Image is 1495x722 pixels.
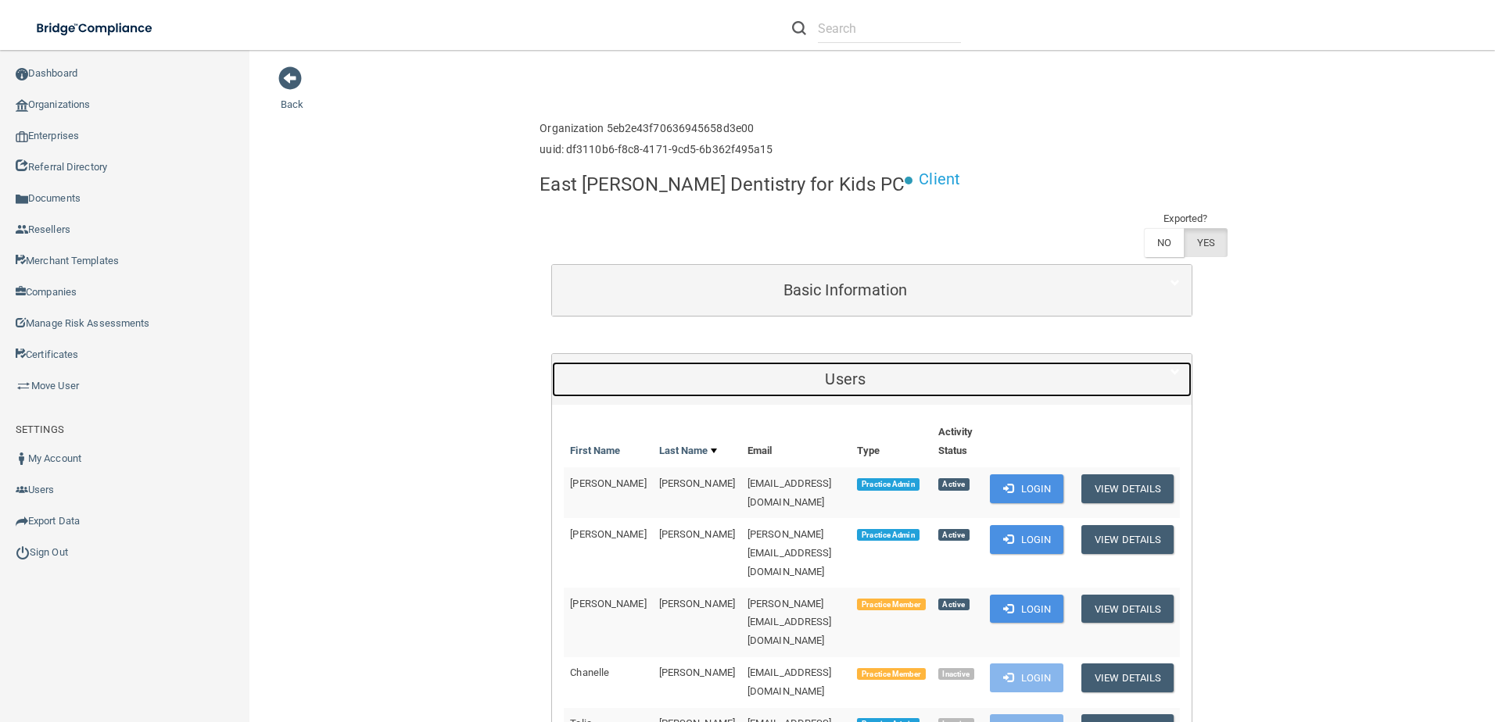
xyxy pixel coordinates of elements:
span: Practice Member [857,599,925,611]
img: organization-icon.f8decf85.png [16,99,28,112]
span: [EMAIL_ADDRESS][DOMAIN_NAME] [747,477,832,508]
a: Back [281,80,303,110]
span: [PERSON_NAME] [570,477,646,489]
th: Type [851,416,931,467]
button: Login [990,525,1064,554]
button: View Details [1081,663,1174,692]
h5: Users [564,370,1127,388]
button: Login [990,595,1064,624]
a: First Name [570,441,620,460]
span: [PERSON_NAME] [570,598,646,609]
span: [PERSON_NAME] [659,598,735,609]
img: bridge_compliance_login_screen.278c3ca4.svg [23,13,167,45]
img: enterprise.0d942306.png [16,131,28,142]
span: Active [938,529,970,541]
span: Active [938,599,970,611]
button: View Details [1081,474,1174,503]
span: [PERSON_NAME] [570,528,646,540]
img: icon-export.b9366987.png [16,515,28,527]
span: Practice Admin [857,529,919,541]
a: Basic Information [564,273,1180,308]
a: Last Name [659,441,717,460]
span: Practice Member [857,668,925,681]
td: Exported? [1144,209,1228,228]
span: Practice Admin [857,478,919,491]
th: Email [741,416,851,467]
img: icon-documents.8dae5593.png [16,193,28,206]
span: [PERSON_NAME][EMAIL_ADDRESS][DOMAIN_NAME] [747,598,832,647]
h4: East [PERSON_NAME] Dentistry for Kids PC [540,174,905,195]
h6: Organization 5eb2e43f70636945658d3e00 [540,123,773,134]
label: YES [1184,228,1228,257]
span: [PERSON_NAME] [659,477,735,489]
th: Activity Status [932,416,984,467]
p: Client [919,165,960,194]
iframe: Drift Widget Chat Controller [1224,611,1476,674]
h6: uuid: df3110b6-f8c8-4171-9cd5-6b362f495a15 [540,144,773,155]
button: Login [990,663,1064,692]
span: [PERSON_NAME] [659,528,735,540]
span: Chanelle [570,667,609,678]
img: ic_power_dark.7ecde6b1.png [16,545,30,559]
span: [PERSON_NAME] [659,667,735,678]
img: ic-search.3b580494.png [792,21,806,35]
button: Login [990,474,1064,503]
button: View Details [1081,525,1174,554]
img: ic_reseller.de258add.png [16,223,28,236]
span: Inactive [938,668,975,681]
label: NO [1144,228,1184,257]
span: [PERSON_NAME][EMAIL_ADDRESS][DOMAIN_NAME] [747,528,832,577]
span: [EMAIL_ADDRESS][DOMAIN_NAME] [747,667,832,697]
button: View Details [1081,595,1174,624]
img: icon-users.e205127d.png [16,484,28,496]
a: Users [564,362,1180,397]
img: ic_dashboard_dark.d01f4a41.png [16,68,28,80]
h5: Basic Information [564,281,1127,298]
img: briefcase.64adab9b.png [16,378,31,394]
img: ic_user_dark.df1a06c3.png [16,452,28,465]
label: SETTINGS [16,420,64,439]
input: Search [818,14,961,43]
span: Active [938,478,970,491]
